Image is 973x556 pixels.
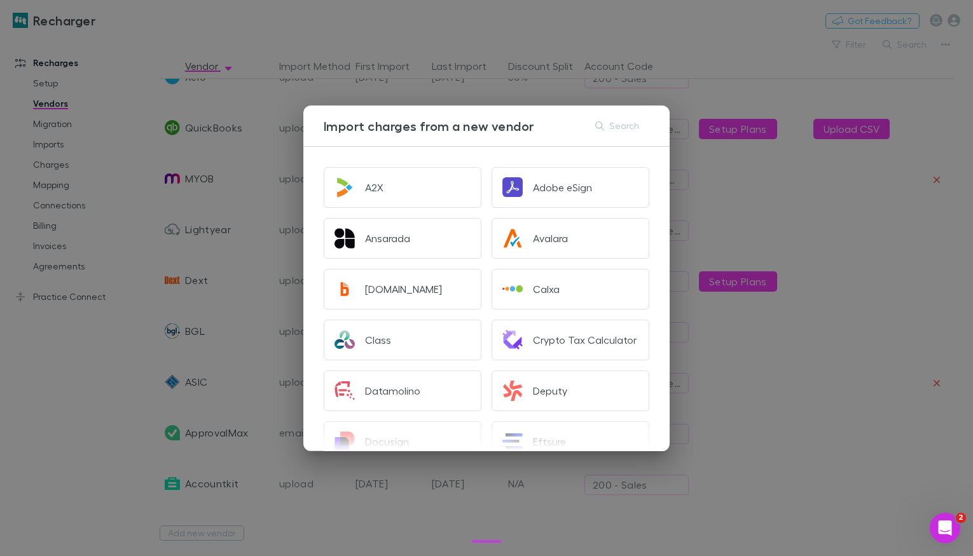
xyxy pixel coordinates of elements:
img: Ansarada's Logo [335,228,355,248]
button: Deputy [492,370,649,411]
img: Class's Logo [335,330,355,350]
img: Bill.com's Logo [335,279,355,299]
div: [DOMAIN_NAME] [365,283,442,295]
img: A2X's Logo [335,177,355,198]
button: [DOMAIN_NAME] [324,269,481,309]
button: Class [324,320,481,360]
button: A2X [324,167,481,208]
div: Avalara [533,232,568,245]
img: Adobe eSign's Logo [502,177,523,198]
button: Calxa [492,269,649,309]
div: Class [365,334,391,346]
button: Adobe eSign [492,167,649,208]
span: 2 [956,513,966,523]
button: Datamolino [324,370,481,411]
img: Calxa's Logo [502,279,523,299]
img: Avalara's Logo [502,228,523,248]
button: Avalara [492,218,649,259]
h3: Import charges from a new vendor [324,118,534,133]
div: Calxa [533,283,560,295]
div: Deputy [533,384,567,397]
button: Ansarada [324,218,481,259]
button: Search [589,118,647,133]
img: Deputy's Logo [502,381,523,401]
button: Crypto Tax Calculator [492,320,649,360]
iframe: Intercom live chat [930,513,960,543]
div: Datamolino [365,384,420,397]
div: A2X [365,181,383,194]
div: Ansarada [365,232,410,245]
div: Crypto Tax Calculator [533,334,637,346]
img: Crypto Tax Calculator's Logo [502,330,523,350]
img: Datamolino's Logo [335,381,355,401]
div: Adobe eSign [533,181,592,194]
